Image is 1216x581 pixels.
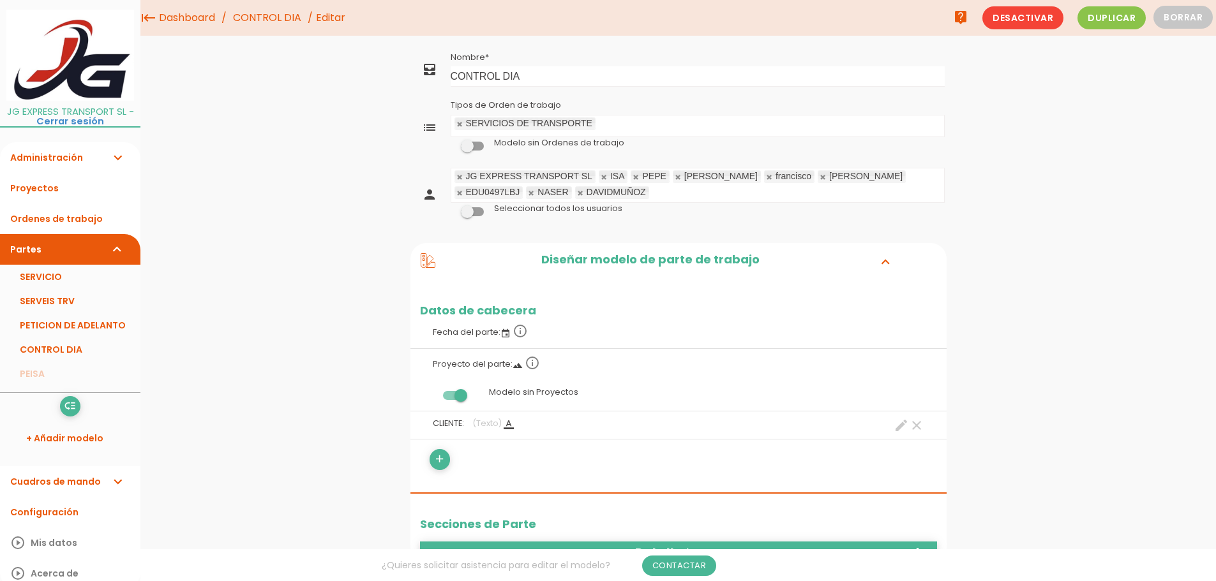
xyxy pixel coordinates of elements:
h2: Secciones de Parte [420,518,937,531]
i: create [906,546,922,561]
a: add [430,449,450,469]
label: Fecha del parte: [420,317,937,345]
div: francisco [776,172,811,180]
i: landscape [513,360,523,371]
h2: Datos de cabecera [410,304,947,317]
i: expand_more [110,142,125,173]
i: list [422,120,437,135]
a: live_help [948,4,973,30]
h2: Diseñar modelo de parte de trabajo [435,253,865,270]
i: play_circle_outline [10,527,26,558]
i: expand_more [110,466,125,497]
i: format_color_text [504,419,514,429]
div: JG EXPRESS TRANSPORT SL [466,172,592,180]
a: clear [922,541,937,566]
label: Tipos de Orden de trabajo [451,99,561,111]
div: ¿Quieres solicitar asistencia para editar el modelo? [140,549,957,581]
label: Seleccionar todos los usuarios [494,203,622,214]
label: Modelo sin Ordenes de trabajo [494,137,624,149]
label: Nombre [451,52,489,63]
a: low_priority [60,396,80,416]
a: Cerrar sesión [36,115,104,128]
span: Desactivar [982,6,1063,29]
div: [PERSON_NAME] [684,172,758,180]
i: all_inbox [422,62,437,77]
label: Modelo sin Proyectos [420,380,937,404]
a: create [906,541,922,566]
i: live_help [953,4,968,30]
a: + Añadir modelo [6,423,134,453]
i: add [433,449,446,469]
i: clear [922,546,937,561]
button: Borrar [1153,6,1213,29]
header: Detalle * [420,541,937,566]
div: DAVIDMUÑOZ [587,188,646,196]
span: Editar [316,10,345,25]
span: CLIENTE: [433,418,464,429]
div: ISA [610,172,625,180]
a: create [894,418,909,433]
i: low_priority [64,396,76,416]
i: expand_more [875,253,896,270]
div: PEPE [642,172,666,180]
img: itcons-logo [6,10,134,101]
div: [PERSON_NAME] [829,172,903,180]
i: info_outline [513,323,528,339]
label: Proyecto del parte: [420,349,937,377]
a: clear [909,418,924,433]
div: EDU0497LBJ [466,188,520,196]
i: info_outline [525,355,540,371]
i: event [500,328,511,339]
i: expand_more [110,234,125,265]
span: Duplicar [1077,6,1146,29]
div: NASER [537,188,568,196]
span: (Texto) [472,418,502,429]
a: Contactar [642,555,717,576]
div: SERVICIOS DE TRANSPORTE [466,119,592,128]
i: person [422,187,437,202]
